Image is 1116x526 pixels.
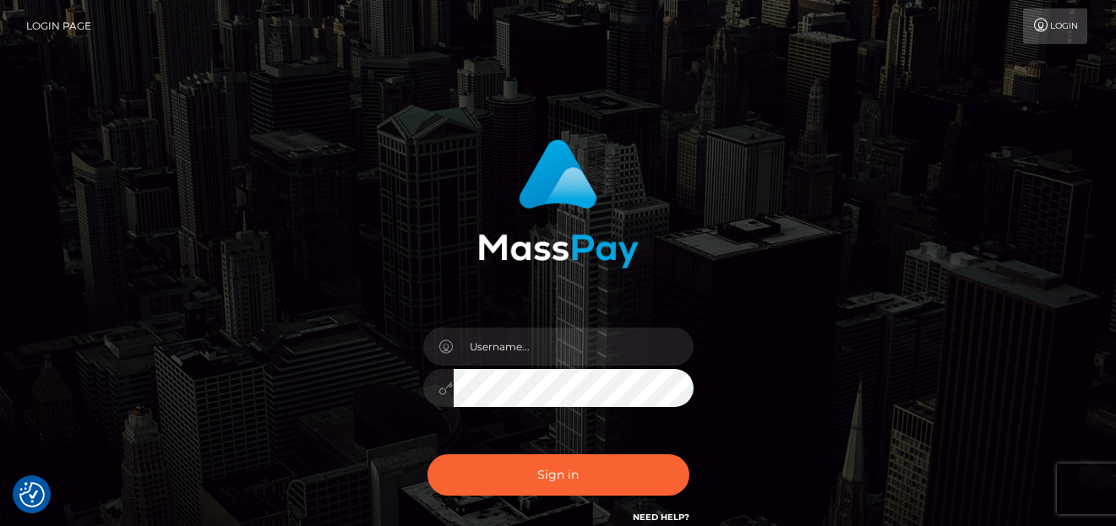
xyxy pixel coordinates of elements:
[478,139,639,268] img: MassPay Login
[19,482,45,507] button: Consent Preferences
[633,512,689,523] a: Need Help?
[454,328,694,366] input: Username...
[1023,8,1087,44] a: Login
[19,482,45,507] img: Revisit consent button
[427,454,689,496] button: Sign in
[26,8,91,44] a: Login Page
